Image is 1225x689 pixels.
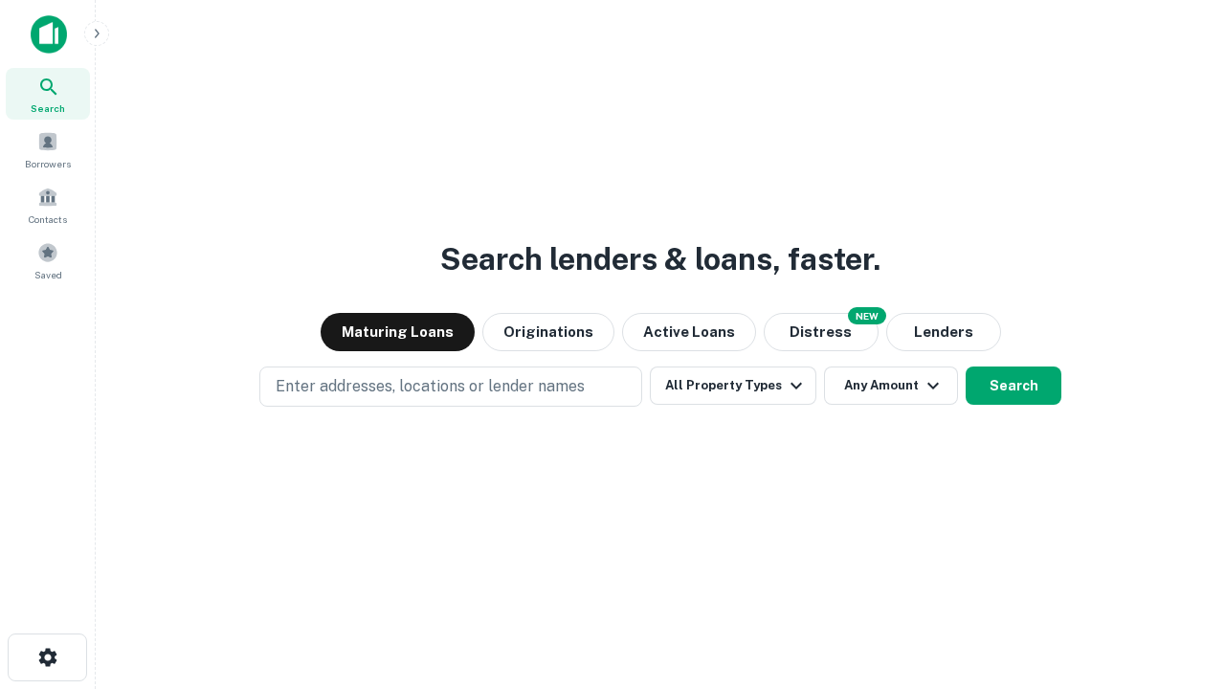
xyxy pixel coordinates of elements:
[1129,536,1225,628] iframe: Chat Widget
[31,100,65,116] span: Search
[321,313,475,351] button: Maturing Loans
[6,179,90,231] a: Contacts
[276,375,585,398] p: Enter addresses, locations or lender names
[31,15,67,54] img: capitalize-icon.png
[824,367,958,405] button: Any Amount
[482,313,614,351] button: Originations
[848,307,886,324] div: NEW
[259,367,642,407] button: Enter addresses, locations or lender names
[6,123,90,175] a: Borrowers
[440,236,880,282] h3: Search lenders & loans, faster.
[6,68,90,120] a: Search
[966,367,1061,405] button: Search
[764,313,879,351] button: Search distressed loans with lien and other non-mortgage details.
[34,267,62,282] span: Saved
[886,313,1001,351] button: Lenders
[29,211,67,227] span: Contacts
[650,367,816,405] button: All Property Types
[6,234,90,286] a: Saved
[622,313,756,351] button: Active Loans
[25,156,71,171] span: Borrowers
